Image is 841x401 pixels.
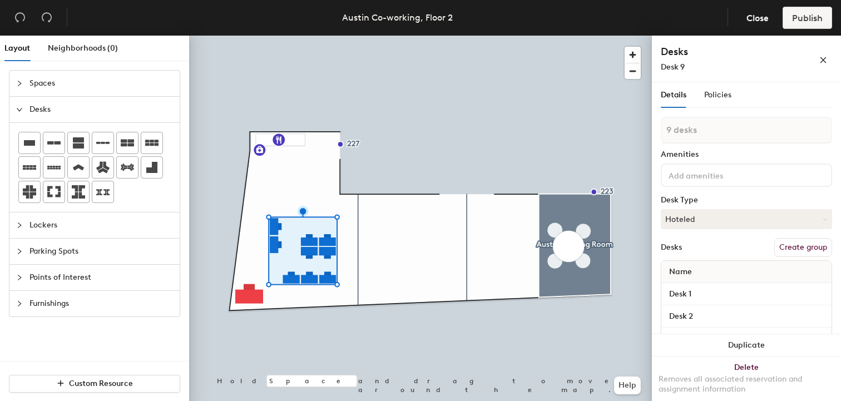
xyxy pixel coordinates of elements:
[661,196,832,205] div: Desk Type
[666,168,766,181] input: Add amenities
[9,375,180,393] button: Custom Resource
[36,7,58,29] button: Redo (⌘ + ⇧ + Z)
[746,13,769,23] span: Close
[737,7,778,29] button: Close
[661,243,682,252] div: Desks
[29,212,173,238] span: Lockers
[661,150,832,159] div: Amenities
[783,7,832,29] button: Publish
[48,43,118,53] span: Neighborhoods (0)
[664,262,697,282] span: Name
[16,106,23,113] span: expanded
[29,97,173,122] span: Desks
[29,265,173,290] span: Points of Interest
[664,286,829,302] input: Unnamed desk
[661,90,686,100] span: Details
[9,7,31,29] button: Undo (⌘ + Z)
[614,377,641,394] button: Help
[664,309,829,324] input: Unnamed desk
[661,209,832,229] button: Hoteled
[29,71,173,96] span: Spaces
[819,56,827,64] span: close
[29,291,173,316] span: Furnishings
[652,334,841,357] button: Duplicate
[29,239,173,264] span: Parking Spots
[659,374,834,394] div: Removes all associated reservation and assignment information
[774,238,832,257] button: Create group
[69,379,133,388] span: Custom Resource
[664,331,829,346] input: Unnamed desk
[4,43,30,53] span: Layout
[342,11,453,24] div: Austin Co-working, Floor 2
[14,12,26,23] span: undo
[661,62,685,72] span: Desk 9
[661,44,783,59] h4: Desks
[16,300,23,307] span: collapsed
[16,248,23,255] span: collapsed
[16,274,23,281] span: collapsed
[16,80,23,87] span: collapsed
[16,222,23,229] span: collapsed
[704,90,731,100] span: Policies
